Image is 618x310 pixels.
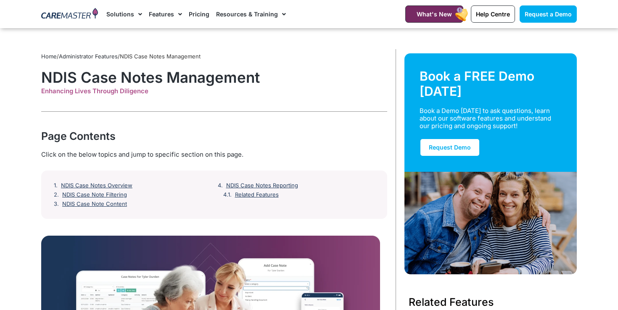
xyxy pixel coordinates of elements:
h3: Related Features [409,294,573,310]
a: Home [41,53,57,60]
a: NDIS Case Notes Overview [61,182,132,189]
div: Book a FREE Demo [DATE] [420,68,562,99]
span: Request Demo [429,144,471,151]
img: CareMaster Logo [41,8,98,21]
a: Related Features [235,192,279,198]
a: Administrator Features [59,53,118,60]
h1: NDIS Case Notes Management [41,68,387,86]
a: Request a Demo [520,5,577,23]
span: What's New [417,11,452,18]
span: Help Centre [476,11,510,18]
img: Support Worker and NDIS Participant out for a coffee. [404,172,577,274]
div: Enhancing Lives Through Diligence [41,87,387,95]
div: Page Contents [41,129,387,144]
a: What's New [405,5,463,23]
a: NDIS Case Note Content [62,201,127,208]
span: Request a Demo [525,11,572,18]
a: NDIS Case Notes Reporting [226,182,298,189]
a: NDIS Case Note Filtering [62,192,127,198]
div: Book a Demo [DATE] to ask questions, learn about our software features and understand our pricing... [420,107,552,130]
span: / / [41,53,201,60]
div: Click on the below topics and jump to specific section on this page. [41,150,387,159]
a: Request Demo [420,138,480,157]
a: Help Centre [471,5,515,23]
span: NDIS Case Notes Management [120,53,201,60]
